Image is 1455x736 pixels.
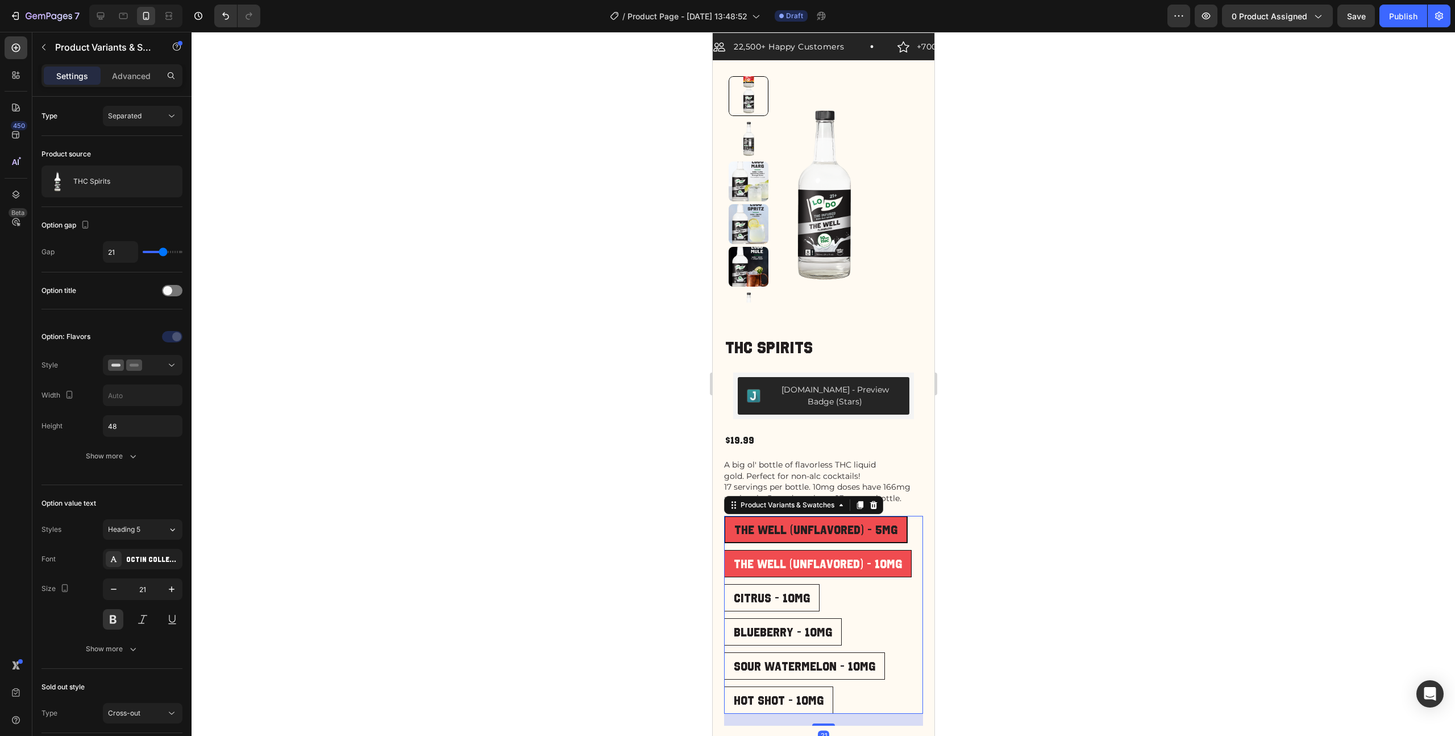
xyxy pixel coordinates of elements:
[126,555,180,565] div: Octin College Hv
[41,149,91,159] div: Product source
[1389,10,1417,22] div: Publish
[41,111,57,121] div: Type
[86,450,139,462] div: Show more
[9,208,27,217] div: Beta
[41,524,61,535] div: Styles
[57,352,188,376] div: [DOMAIN_NAME] - Preview Badge (Stars)
[21,526,189,539] span: The Well (Unflavored) - 10mg
[1337,5,1375,27] button: Save
[74,9,80,23] p: 7
[73,177,110,185] p: THC Spirits
[103,106,182,126] button: Separated
[1222,5,1333,27] button: 0 product assigned
[41,421,63,431] div: Height
[26,468,124,478] div: Product Variants & Swatches
[41,682,85,692] div: Sold out style
[5,5,85,27] button: 7
[713,32,934,736] iframe: Design area
[204,10,289,20] p: +700 5-Start Review
[108,524,140,535] span: Heading 5
[46,170,69,193] img: product feature img
[103,385,182,406] input: Auto
[34,357,48,371] img: Judgeme.png
[786,11,803,21] span: Draft
[11,401,43,416] div: $19.99
[108,709,140,717] span: Cross-out
[105,698,117,708] div: 21
[41,708,57,718] div: Type
[1416,680,1444,708] div: Open Intercom Messenger
[21,594,119,607] span: Blueberry - 10mg
[622,10,625,22] span: /
[11,428,163,449] p: A big ol' bottle of flavorless THC liquid gold. Perfect for non-alc cocktails!
[25,345,197,383] button: Judge.me - Preview Badge (Stars)
[41,218,92,233] div: Option gap
[108,111,142,120] span: Separated
[32,703,147,715] p: Low stock - Only left!
[11,121,27,130] div: 450
[86,643,139,655] div: Show more
[214,5,260,27] div: Undo/Redo
[41,446,182,466] button: Show more
[41,388,76,403] div: Width
[1379,5,1427,27] button: Publish
[11,450,198,472] p: 17 servings per bottle. 10mg doses have 166mg per bottle. 5mg doses have 83mg per bottle.
[1347,11,1366,21] span: Save
[103,519,182,540] button: Heading 5
[112,70,151,82] p: Advanced
[22,491,185,505] span: The Well (Unflavored) - 5mg
[103,703,182,723] button: Cross-out
[41,498,96,508] div: Option value text
[41,360,58,370] div: Style
[41,639,182,659] button: Show more
[11,304,210,328] h1: THC Spirits
[103,242,138,262] input: Auto
[103,416,182,436] input: Auto
[41,286,76,296] div: Option title
[41,247,55,257] div: Gap
[21,662,111,675] span: Hot Shot - 10mg
[1232,10,1307,22] span: 0 product assigned
[41,581,72,597] div: Size
[41,554,56,564] div: Font
[21,628,163,641] span: Sour Watermelon - 10mg
[55,40,152,54] p: Product Variants & Swatches
[56,70,88,82] p: Settings
[41,332,90,342] div: Option: Flavors
[627,10,747,22] span: Product Page - [DATE] 13:48:52
[21,560,97,573] span: Citrus - 10mg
